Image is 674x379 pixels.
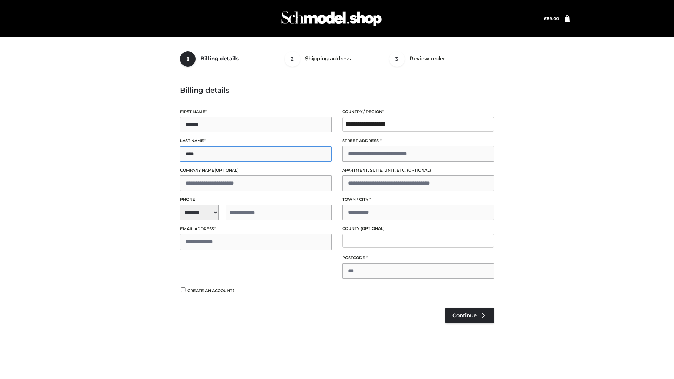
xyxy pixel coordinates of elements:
h3: Billing details [180,86,494,94]
a: £89.00 [544,16,559,21]
span: Continue [452,312,477,319]
bdi: 89.00 [544,16,559,21]
label: Last name [180,138,332,144]
label: Apartment, suite, unit, etc. [342,167,494,174]
label: Country / Region [342,108,494,115]
span: (optional) [214,168,239,173]
label: Street address [342,138,494,144]
img: Schmodel Admin 964 [279,5,384,32]
span: (optional) [361,226,385,231]
span: Create an account? [187,288,235,293]
label: Company name [180,167,332,174]
label: County [342,225,494,232]
a: Continue [445,308,494,323]
span: £ [544,16,547,21]
label: Phone [180,196,332,203]
label: Email address [180,226,332,232]
label: Town / City [342,196,494,203]
label: Postcode [342,254,494,261]
input: Create an account? [180,287,186,292]
span: (optional) [407,168,431,173]
label: First name [180,108,332,115]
